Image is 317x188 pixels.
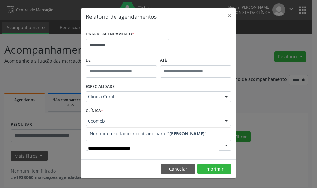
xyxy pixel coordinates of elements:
button: Close [223,8,236,23]
span: Clinica Geral [88,94,219,100]
span: Nenhum resultado encontrado para: " " [90,131,206,137]
button: Imprimir [197,164,231,174]
span: Coomeb [88,118,219,124]
label: De [86,56,157,65]
label: CLÍNICA [86,106,103,116]
label: ATÉ [160,56,231,65]
h5: Relatório de agendamentos [86,12,157,20]
label: DATA DE AGENDAMENTO [86,29,134,39]
strong: [PERSON_NAME] [169,131,205,137]
button: Cancelar [161,164,195,174]
label: ESPECIALIDADE [86,82,115,92]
